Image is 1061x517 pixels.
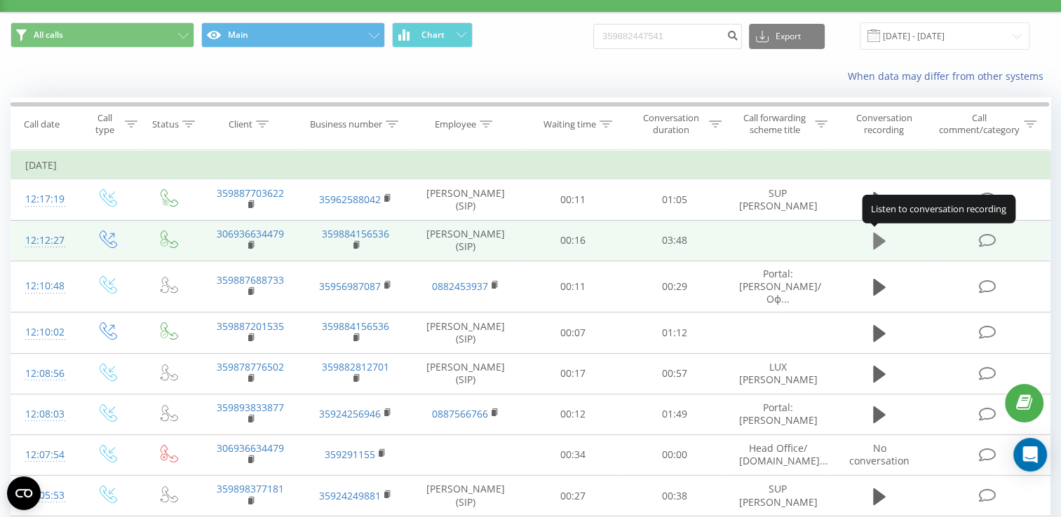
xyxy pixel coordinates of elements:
a: 35956987087 [319,280,381,293]
td: [PERSON_NAME] (SIP) [409,353,522,394]
td: [PERSON_NAME] (SIP) [409,476,522,516]
td: 00:16 [522,220,624,261]
td: 00:57 [623,353,725,394]
a: 306936634479 [217,441,284,455]
a: 35962588042 [319,193,381,206]
td: 00:17 [522,353,624,394]
td: 00:07 [522,312,624,353]
td: 00:00 [623,434,725,475]
td: 00:11 [522,179,624,220]
a: 0882453937 [432,280,488,293]
td: 03:48 [623,220,725,261]
div: Open Intercom Messenger [1013,438,1047,471]
a: 359887688733 [217,273,284,287]
div: Conversation recording [844,112,925,136]
td: 01:12 [623,312,725,353]
a: 359291155 [325,448,375,461]
a: 359878776502 [217,360,284,373]
span: Chart [421,30,445,40]
div: Call type [88,112,121,136]
div: 12:12:27 [25,227,62,254]
td: 01:49 [623,394,725,434]
td: SUP [PERSON_NAME] [725,476,830,516]
div: 12:10:48 [25,273,62,300]
span: Head Office/ [DOMAIN_NAME]... [739,441,828,467]
div: Waiting time [543,118,596,130]
a: 359887703622 [217,186,284,200]
div: 12:17:19 [25,186,62,213]
div: Conversation duration [636,112,705,136]
td: [PERSON_NAME] (SIP) [409,312,522,353]
a: 306936634479 [217,227,284,240]
a: 359884156536 [322,319,389,333]
button: Open CMP widget [7,476,41,510]
td: 00:11 [522,261,624,312]
a: 359884156536 [322,227,389,240]
div: Call comment/category [938,112,1020,136]
span: No conversation [849,441,910,467]
td: 01:05 [623,179,725,220]
button: All calls [11,22,194,48]
button: Export [749,24,825,49]
div: Listen to conversation recording [862,195,1015,223]
td: 00:29 [623,261,725,312]
td: SUP [PERSON_NAME] [725,179,830,220]
a: When data may differ from other systems [848,69,1050,83]
td: 00:34 [522,434,624,475]
div: 12:10:02 [25,319,62,346]
td: 00:12 [522,394,624,434]
div: Call forwarding scheme title [738,112,811,136]
a: 359898377181 [217,482,284,495]
td: [PERSON_NAME] (SIP) [409,179,522,220]
span: All calls [34,29,63,41]
td: 00:27 [522,476,624,516]
div: Employee [435,118,476,130]
td: [DATE] [11,151,1050,179]
input: Search by number [593,24,742,49]
td: Portal: [PERSON_NAME] [725,394,830,434]
td: [PERSON_NAME] (SIP) [409,220,522,261]
div: Business number [310,118,382,130]
div: 12:05:53 [25,482,62,509]
td: 00:38 [623,476,725,516]
a: 35924256946 [319,407,381,420]
a: 359893833877 [217,401,284,414]
div: Client [229,118,252,130]
button: Chart [392,22,473,48]
div: 12:08:56 [25,360,62,387]
div: Call date [24,118,60,130]
div: 12:07:54 [25,441,62,469]
a: 35924249881 [319,489,381,502]
span: Portal: [PERSON_NAME]/Оф... [739,267,821,305]
div: 12:08:03 [25,401,62,428]
button: Main [201,22,385,48]
a: 0887566766 [432,407,488,420]
a: 359882812701 [322,360,389,373]
div: Status [152,118,179,130]
a: 359887201535 [217,319,284,333]
td: LUX [PERSON_NAME] [725,353,830,394]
